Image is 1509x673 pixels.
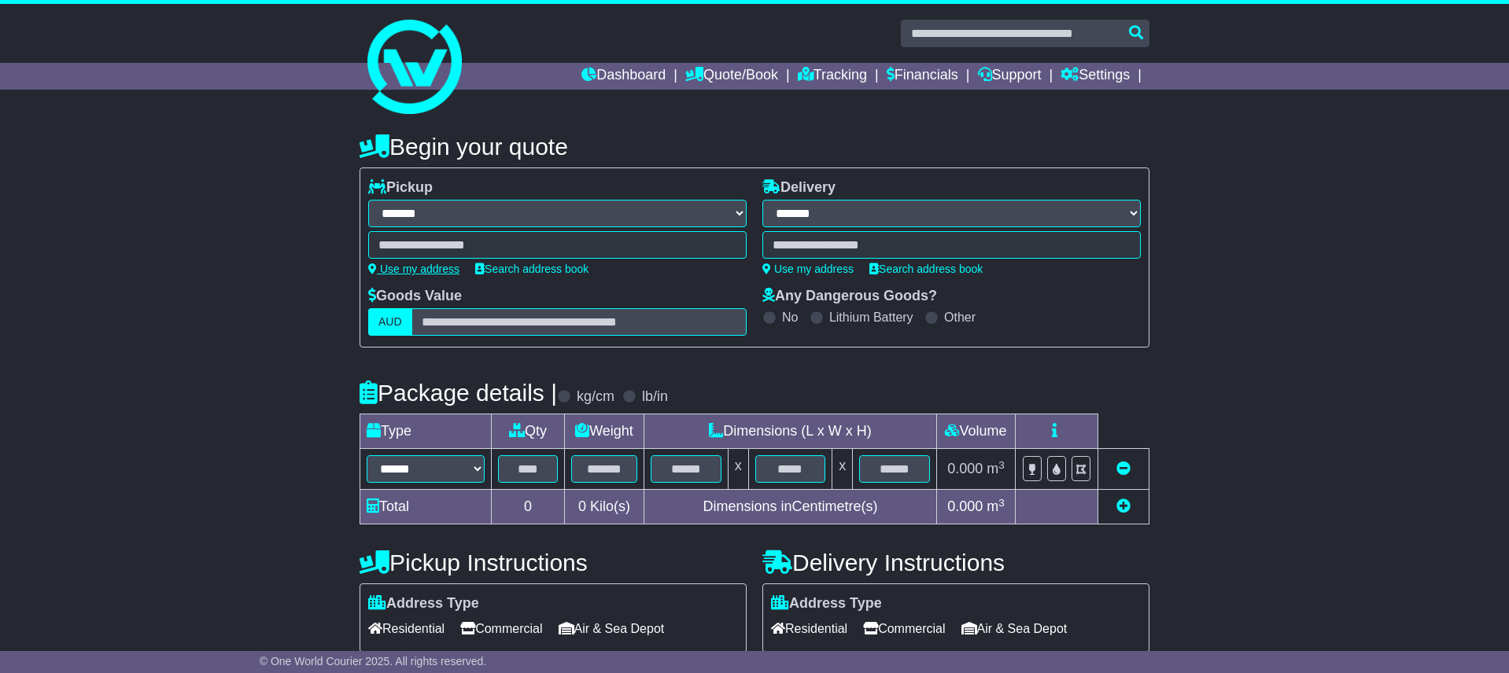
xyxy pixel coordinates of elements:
h4: Begin your quote [360,134,1149,160]
sup: 3 [998,459,1005,471]
td: Volume [936,414,1015,449]
span: m [987,461,1005,476]
span: Residential [368,616,445,641]
label: Other [944,310,976,325]
span: Air & Sea Depot [961,616,1068,641]
a: Support [978,63,1042,90]
a: Quote/Book [685,63,778,90]
a: Search address book [475,263,588,275]
a: Financials [887,63,958,90]
a: Search address book [869,263,983,275]
a: Use my address [368,263,459,275]
span: 0.000 [947,498,983,514]
h4: Pickup Instructions [360,550,747,576]
label: kg/cm [577,388,614,406]
td: Type [360,414,492,449]
span: Air & Sea Depot [559,616,665,641]
label: Delivery [762,179,836,197]
h4: Package details | [360,380,557,406]
span: 0 [578,498,586,514]
td: x [832,449,853,490]
td: Dimensions (L x W x H) [644,414,936,449]
span: Commercial [460,616,542,641]
label: Address Type [368,595,479,612]
label: Any Dangerous Goods? [762,288,937,305]
a: Settings [1061,63,1130,90]
td: Weight [565,414,644,449]
span: © One World Courier 2025. All rights reserved. [260,655,487,667]
a: Dashboard [581,63,666,90]
span: 0.000 [947,461,983,476]
label: AUD [368,308,412,336]
label: No [782,310,798,325]
sup: 3 [998,497,1005,509]
td: Dimensions in Centimetre(s) [644,490,936,524]
a: Remove this item [1116,461,1131,476]
a: Add new item [1116,498,1131,514]
span: Commercial [863,616,945,641]
td: Qty [492,414,565,449]
td: Kilo(s) [565,490,644,524]
td: 0 [492,490,565,524]
td: Total [360,490,492,524]
td: x [728,449,748,490]
h4: Delivery Instructions [762,550,1149,576]
label: lb/in [642,388,668,406]
label: Goods Value [368,288,462,305]
label: Lithium Battery [829,310,913,325]
label: Address Type [771,595,882,612]
a: Tracking [798,63,867,90]
a: Use my address [762,263,854,275]
span: Residential [771,616,847,641]
span: m [987,498,1005,514]
label: Pickup [368,179,433,197]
